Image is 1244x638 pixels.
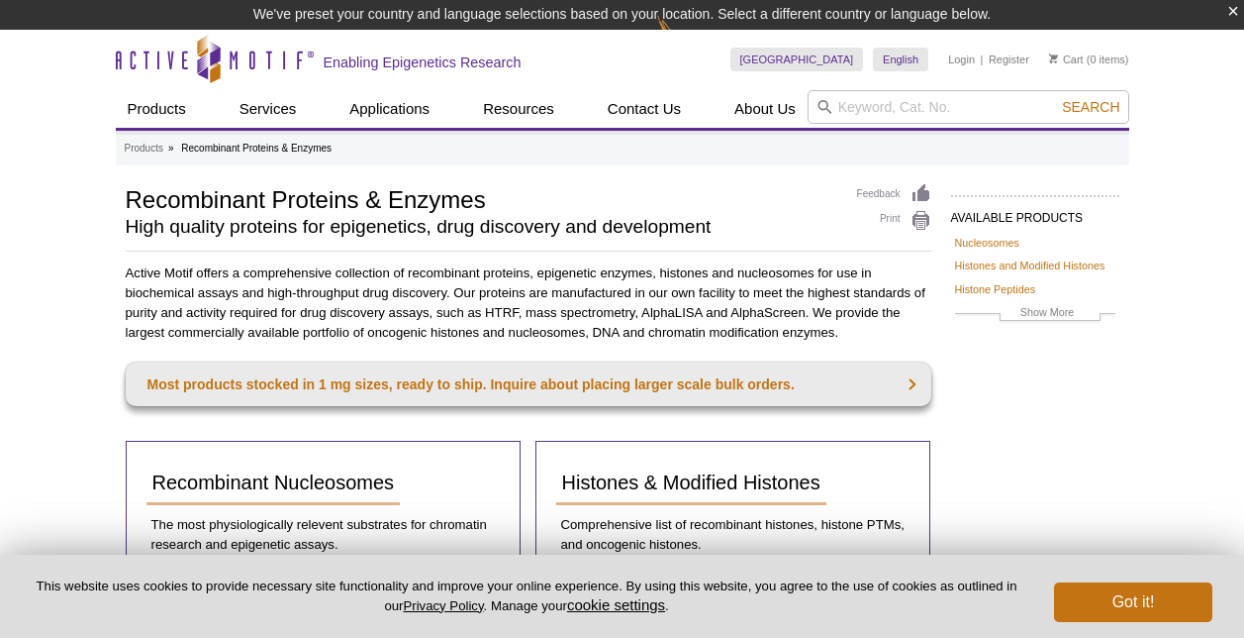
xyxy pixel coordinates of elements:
li: » [168,143,174,154]
a: Privacy Policy [403,598,483,613]
span: Search [1062,99,1119,115]
img: Your Cart [1049,53,1058,63]
a: Nucleosomes [955,234,1019,252]
h1: Recombinant Proteins & Enzymes [126,183,837,213]
li: (0 items) [1049,48,1129,71]
span: Histones & Modified Histones [562,472,820,493]
p: Comprehensive list of recombinant histones, histone PTMs, and oncogenic histones. [556,515,909,555]
a: Contact Us [596,90,693,128]
a: Show More [955,303,1115,326]
a: Applications [337,90,441,128]
a: Histones and Modified Histones [955,257,1105,274]
li: | [981,48,984,71]
button: cookie settings [567,596,665,613]
a: Register [989,53,1029,66]
a: Print [857,210,931,232]
a: Feedback [857,183,931,205]
a: Most products stocked in 1 mg sizes, ready to ship. Inquire about placing larger scale bulk orders. [126,363,931,406]
a: Products [116,90,198,128]
a: Resources [471,90,566,128]
input: Keyword, Cat. No. [808,90,1129,124]
a: Products [125,140,163,158]
p: This website uses cookies to provide necessary site functionality and improve your online experie... [32,578,1021,615]
p: The most physiologically relevent substrates for chromatin research and epigenetic assays. [146,515,500,555]
button: Search [1056,98,1125,116]
h2: AVAILABLE PRODUCTS [951,195,1119,231]
img: Change Here [657,15,710,61]
h2: High quality proteins for epigenetics, drug discovery and development [126,218,837,236]
a: Cart [1049,53,1084,66]
button: Got it! [1054,583,1212,622]
li: Recombinant Proteins & Enzymes [181,143,332,154]
p: Active Motif offers a comprehensive collection of recombinant proteins, epigenetic enzymes, histo... [126,264,931,343]
a: Histone Peptides [955,280,1036,298]
a: Histones & Modified Histones [556,462,826,505]
h2: Enabling Epigenetics Research [324,53,522,71]
a: Recombinant Nucleosomes [146,462,401,505]
a: [GEOGRAPHIC_DATA] [730,48,864,71]
span: Recombinant Nucleosomes [152,472,395,493]
a: Login [948,53,975,66]
a: About Us [722,90,808,128]
a: Services [228,90,309,128]
a: English [873,48,928,71]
